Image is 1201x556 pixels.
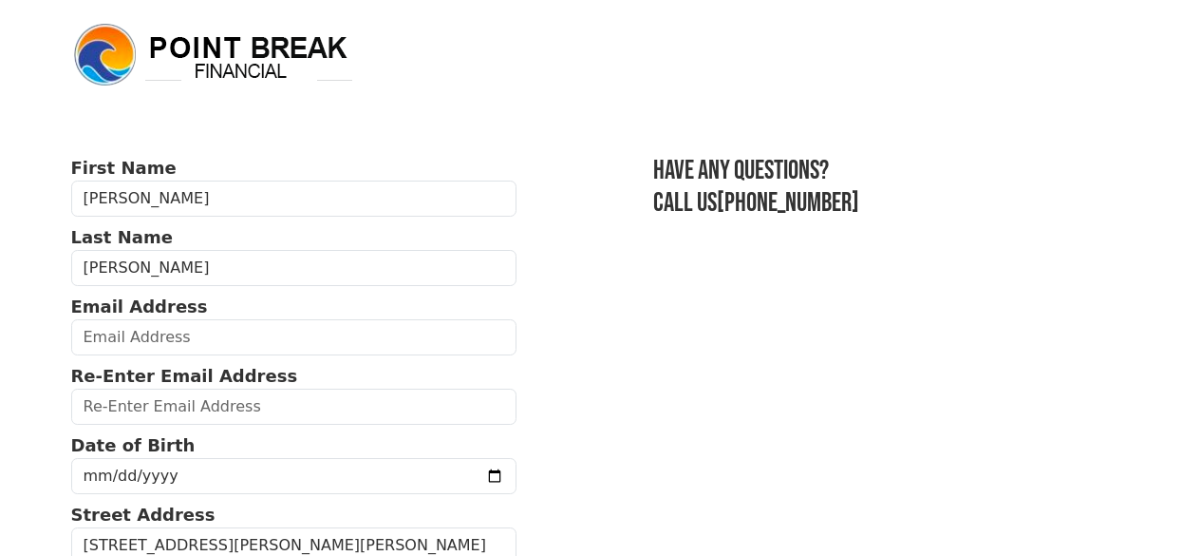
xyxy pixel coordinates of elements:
strong: Date of Birth [71,435,196,455]
strong: Street Address [71,505,216,525]
input: Last Name [71,250,517,286]
strong: Email Address [71,297,208,316]
h3: Call us [653,187,1130,220]
img: logo.png [71,21,356,89]
input: Email Address [71,319,517,355]
h3: Have any questions? [653,155,1130,187]
input: First Name [71,181,517,217]
strong: Last Name [71,227,173,247]
input: Re-Enter Email Address [71,389,517,425]
a: [PHONE_NUMBER] [717,187,859,219]
strong: Re-Enter Email Address [71,366,298,386]
strong: First Name [71,158,177,178]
